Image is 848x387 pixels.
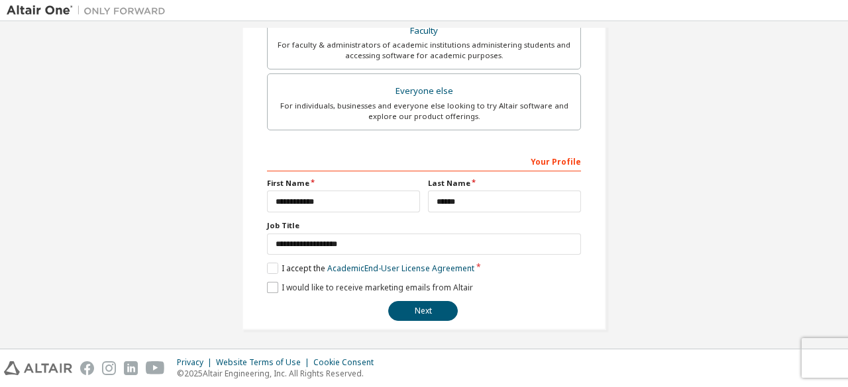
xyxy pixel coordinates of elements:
p: © 2025 Altair Engineering, Inc. All Rights Reserved. [177,368,382,379]
div: Faculty [276,22,572,40]
button: Next [388,301,458,321]
img: instagram.svg [102,361,116,375]
div: For faculty & administrators of academic institutions administering students and accessing softwa... [276,40,572,61]
div: For individuals, businesses and everyone else looking to try Altair software and explore our prod... [276,101,572,122]
label: I accept the [267,263,474,274]
div: Cookie Consent [313,357,382,368]
img: altair_logo.svg [4,361,72,375]
div: Everyone else [276,82,572,101]
div: Website Terms of Use [216,357,313,368]
a: Academic End-User License Agreement [327,263,474,274]
label: Last Name [428,178,581,189]
label: Job Title [267,220,581,231]
img: facebook.svg [80,361,94,375]
img: youtube.svg [146,361,165,375]
img: linkedin.svg [124,361,138,375]
label: I would like to receive marketing emails from Altair [267,282,473,293]
label: First Name [267,178,420,189]
div: Privacy [177,357,216,368]
img: Altair One [7,4,172,17]
div: Your Profile [267,150,581,171]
